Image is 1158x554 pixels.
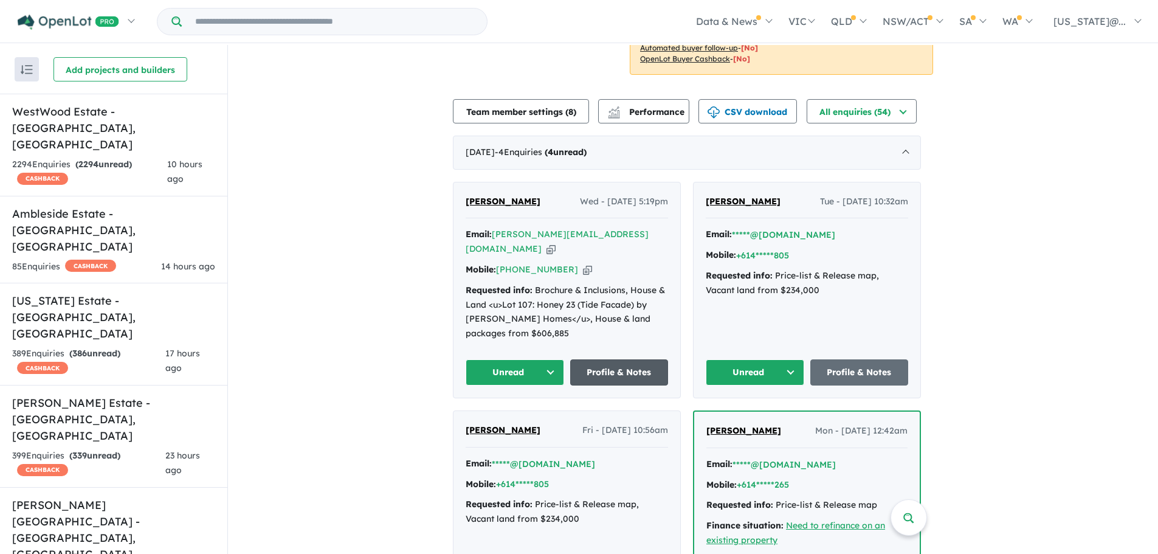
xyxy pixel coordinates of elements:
span: 14 hours ago [161,261,215,272]
h5: WestWood Estate - [GEOGRAPHIC_DATA] , [GEOGRAPHIC_DATA] [12,103,215,153]
strong: Requested info: [466,285,532,296]
button: Add projects and builders [53,57,187,81]
button: CSV download [698,99,797,123]
img: download icon [708,106,720,119]
a: Profile & Notes [810,359,909,386]
strong: Email: [466,229,492,240]
strong: Mobile: [466,479,496,490]
div: 85 Enquir ies [12,260,116,274]
div: Brochure & Inclusions, House & Land <u>Lot 107: Honey 23 (Tide Facade) by [PERSON_NAME] Homes</u>... [466,283,668,341]
button: Performance [598,99,689,123]
span: 4 [548,147,553,158]
span: 17 hours ago [165,348,200,373]
span: [PERSON_NAME] [706,196,781,207]
u: OpenLot Buyer Cashback [640,54,730,63]
span: 339 [72,450,87,461]
span: CASHBACK [65,260,116,272]
a: [PERSON_NAME] [706,195,781,209]
span: 386 [72,348,87,359]
a: [PHONE_NUMBER] [496,264,578,275]
span: Tue - [DATE] 10:32am [820,195,908,209]
div: Price-list & Release map, Vacant land from $234,000 [466,497,668,527]
span: CASHBACK [17,464,68,476]
strong: Mobile: [706,249,736,260]
button: Unread [466,359,564,386]
strong: Mobile: [466,264,496,275]
span: [No] [733,54,750,63]
strong: Email: [706,459,732,469]
span: 8 [568,106,573,117]
a: [PERSON_NAME][EMAIL_ADDRESS][DOMAIN_NAME] [466,229,649,254]
strong: Finance situation: [706,520,784,531]
strong: Requested info: [706,270,773,281]
span: [US_STATE]@... [1053,15,1126,27]
h5: [PERSON_NAME] Estate - [GEOGRAPHIC_DATA] , [GEOGRAPHIC_DATA] [12,395,215,444]
strong: ( unread) [75,159,132,170]
span: Wed - [DATE] 5:19pm [580,195,668,209]
span: Fri - [DATE] 10:56am [582,423,668,438]
strong: Mobile: [706,479,737,490]
span: 2294 [78,159,98,170]
img: Openlot PRO Logo White [18,15,119,30]
a: [PERSON_NAME] [466,423,540,438]
div: 399 Enquir ies [12,449,165,478]
strong: Requested info: [706,499,773,510]
button: Copy [583,263,592,276]
span: CASHBACK [17,173,68,185]
span: [No] [741,43,758,52]
a: [PERSON_NAME] [466,195,540,209]
img: line-chart.svg [608,106,619,113]
img: bar-chart.svg [608,110,620,118]
span: Mon - [DATE] 12:42am [815,424,908,438]
strong: ( unread) [545,147,587,158]
span: [PERSON_NAME] [706,425,781,436]
strong: Requested info: [466,499,532,510]
div: Price-list & Release map, Vacant land from $234,000 [706,269,908,298]
button: Team member settings (8) [453,99,589,123]
img: sort.svg [21,65,33,74]
a: [PERSON_NAME] [706,424,781,438]
div: Price-list & Release map [706,498,908,513]
span: CASHBACK [17,362,68,374]
strong: Email: [466,458,492,469]
a: Need to refinance on an existing property [706,520,885,545]
strong: ( unread) [69,450,120,461]
button: Copy [546,243,556,255]
strong: Email: [706,229,732,240]
strong: ( unread) [69,348,120,359]
div: [DATE] [453,136,921,170]
span: [PERSON_NAME] [466,196,540,207]
span: Performance [610,106,684,117]
span: - 4 Enquir ies [495,147,587,158]
input: Try estate name, suburb, builder or developer [184,9,484,35]
span: 10 hours ago [167,159,202,184]
div: 2294 Enquir ies [12,158,167,187]
span: [PERSON_NAME] [466,424,540,435]
h5: Ambleside Estate - [GEOGRAPHIC_DATA] , [GEOGRAPHIC_DATA] [12,206,215,255]
h5: [US_STATE] Estate - [GEOGRAPHIC_DATA] , [GEOGRAPHIC_DATA] [12,293,215,342]
button: Unread [706,359,804,386]
span: 23 hours ago [165,450,200,476]
a: Profile & Notes [570,359,669,386]
button: All enquiries (54) [807,99,917,123]
u: Automated buyer follow-up [640,43,738,52]
div: 389 Enquir ies [12,347,165,376]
